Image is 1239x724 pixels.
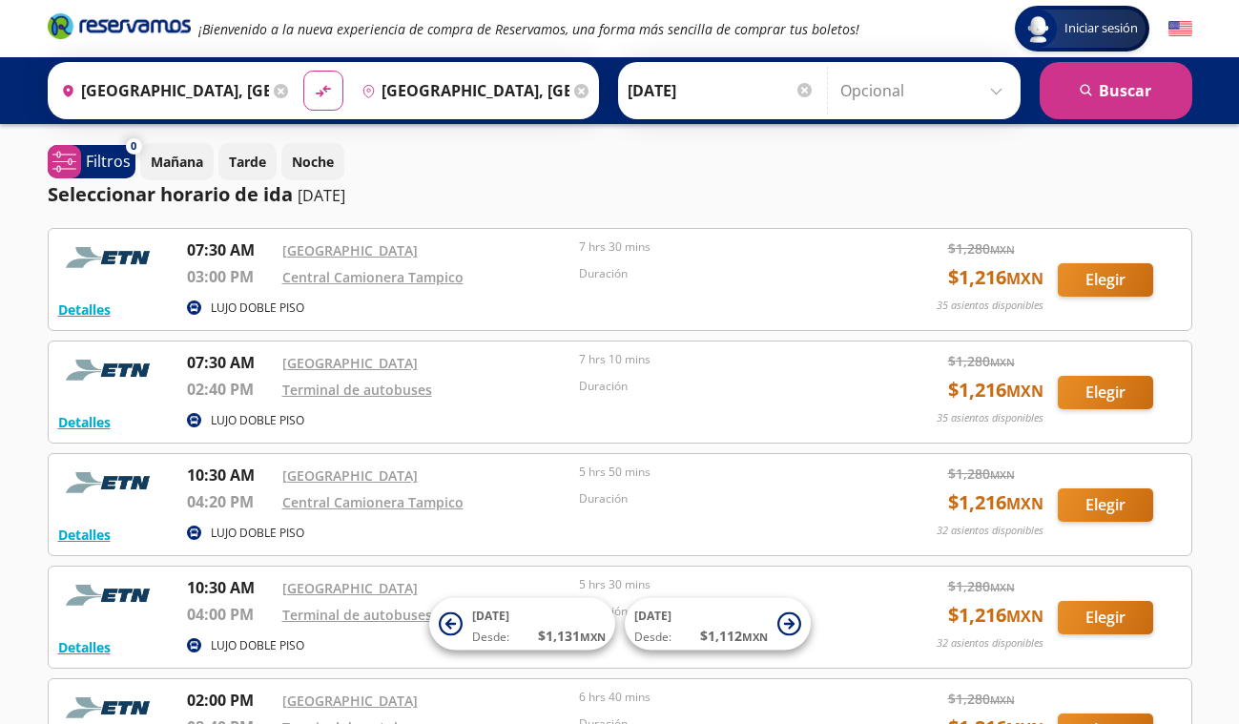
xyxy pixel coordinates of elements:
span: $ 1,280 [948,576,1015,596]
p: Filtros [86,150,131,173]
p: 07:30 AM [187,351,273,374]
span: $ 1,280 [948,238,1015,259]
a: [GEOGRAPHIC_DATA] [282,354,418,372]
a: Central Camionera Tampico [282,493,464,511]
img: RESERVAMOS [58,351,163,389]
button: Buscar [1040,62,1192,119]
span: $ 1,131 [538,626,606,646]
small: MXN [990,242,1015,257]
a: [GEOGRAPHIC_DATA] [282,692,418,710]
a: Brand Logo [48,11,191,46]
p: Duración [579,378,867,395]
small: MXN [742,630,768,644]
p: Noche [292,152,334,172]
p: LUJO DOBLE PISO [211,525,304,542]
span: Desde: [634,629,671,646]
span: 0 [131,138,136,155]
p: 6 hrs 40 mins [579,689,867,706]
small: MXN [1006,381,1043,402]
small: MXN [990,355,1015,369]
img: RESERVAMOS [58,576,163,614]
p: 07:30 AM [187,238,273,261]
span: Iniciar sesión [1057,19,1146,38]
p: Duración [579,265,867,282]
button: Elegir [1058,263,1153,297]
a: Terminal de autobuses [282,381,432,399]
p: 04:00 PM [187,603,273,626]
span: $ 1,216 [948,376,1043,404]
span: $ 1,280 [948,689,1015,709]
p: 7 hrs 10 mins [579,351,867,368]
button: 0Filtros [48,145,135,178]
img: RESERVAMOS [58,238,163,277]
p: 32 asientos disponibles [937,635,1043,652]
input: Buscar Destino [354,67,569,114]
button: Noche [281,143,344,180]
a: Central Camionera Tampico [282,268,464,286]
button: Elegir [1058,376,1153,409]
input: Elegir Fecha [628,67,815,114]
i: Brand Logo [48,11,191,40]
button: Detalles [58,525,111,545]
em: ¡Bienvenido a la nueva experiencia de compra de Reservamos, una forma más sencilla de comprar tus... [198,20,859,38]
p: Seleccionar horario de ida [48,180,293,209]
p: 35 asientos disponibles [937,298,1043,314]
span: [DATE] [472,608,509,624]
p: 35 asientos disponibles [937,410,1043,426]
small: MXN [1006,268,1043,289]
p: LUJO DOBLE PISO [211,300,304,317]
p: 7 hrs 30 mins [579,238,867,256]
p: LUJO DOBLE PISO [211,637,304,654]
a: [GEOGRAPHIC_DATA] [282,579,418,597]
button: Detalles [58,637,111,657]
p: 02:00 PM [187,689,273,712]
button: [DATE]Desde:$1,112MXN [625,598,811,651]
small: MXN [1006,493,1043,514]
small: MXN [990,467,1015,482]
span: $ 1,112 [700,626,768,646]
span: [DATE] [634,608,671,624]
button: English [1168,17,1192,41]
button: Elegir [1058,488,1153,522]
button: [DATE]Desde:$1,131MXN [429,598,615,651]
button: Detalles [58,300,111,320]
span: $ 1,216 [948,488,1043,517]
button: Mañana [140,143,214,180]
small: MXN [1006,606,1043,627]
p: 32 asientos disponibles [937,523,1043,539]
p: 10:30 AM [187,464,273,486]
span: Desde: [472,629,509,646]
span: $ 1,216 [948,601,1043,630]
a: [GEOGRAPHIC_DATA] [282,466,418,485]
span: $ 1,216 [948,263,1043,292]
span: $ 1,280 [948,464,1015,484]
p: Duración [579,490,867,507]
p: LUJO DOBLE PISO [211,412,304,429]
p: 03:00 PM [187,265,273,288]
button: Detalles [58,412,111,432]
p: Mañana [151,152,203,172]
button: Elegir [1058,601,1153,634]
small: MXN [990,580,1015,594]
button: Tarde [218,143,277,180]
p: 5 hrs 50 mins [579,464,867,481]
small: MXN [580,630,606,644]
img: RESERVAMOS [58,464,163,502]
a: Terminal de autobuses [282,606,432,624]
input: Opcional [840,67,1011,114]
p: Tarde [229,152,266,172]
p: 02:40 PM [187,378,273,401]
small: MXN [990,693,1015,707]
p: 04:20 PM [187,490,273,513]
p: [DATE] [298,184,345,207]
span: $ 1,280 [948,351,1015,371]
a: [GEOGRAPHIC_DATA] [282,241,418,259]
p: 5 hrs 30 mins [579,576,867,593]
input: Buscar Origen [53,67,269,114]
p: 10:30 AM [187,576,273,599]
